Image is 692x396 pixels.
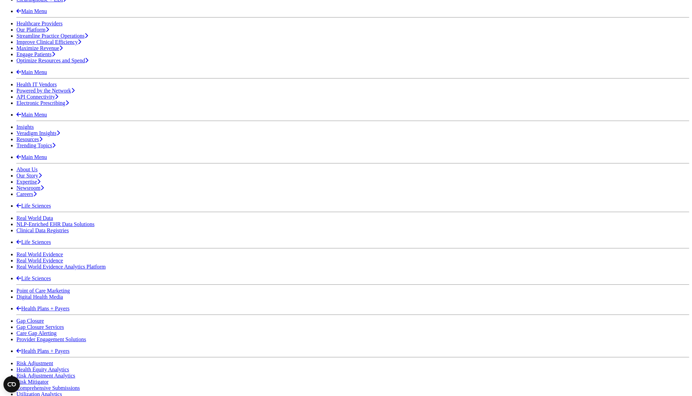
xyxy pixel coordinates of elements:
a: Health IT Vendors [16,82,57,87]
a: Clinical Data Registries [16,227,69,233]
a: Real World Evidence [16,258,63,263]
a: Risk Adjustment Analytics [16,373,75,379]
a: Careers [16,191,37,197]
a: Insights [16,124,34,130]
a: Health Plans + Payers [16,306,70,311]
a: Streamline Practice Operations [16,33,88,39]
button: Open CMP widget [3,376,20,393]
a: Life Sciences [16,275,51,281]
a: Our Story [16,173,42,178]
a: Real World Data [16,215,53,221]
a: Risk Mitigator [16,379,49,385]
a: Risk Adjustment [16,360,53,366]
a: Engage Patients [16,51,55,57]
a: Main Menu [16,154,47,160]
a: API Connectivity [16,94,58,100]
a: Improve Clinical Efficiency [16,39,81,45]
a: Real World Evidence [16,251,63,257]
a: Care Gap Alerting [16,330,56,336]
a: Maximize Revenue [16,45,63,51]
a: Main Menu [16,69,47,75]
iframe: Drift Chat Widget [561,354,684,388]
a: About Us [16,166,38,172]
a: Healthcare Providers [16,21,63,26]
a: Electronic Prescribing [16,100,69,106]
a: Expertise [16,179,40,185]
a: Main Menu [16,112,47,117]
a: Comprehensive Submissions [16,385,80,391]
a: Gap Closure Services [16,324,64,330]
a: Main Menu [16,8,47,14]
a: NLP-Enriched EHR Data Solutions [16,221,95,227]
a: Digital Health Media [16,294,63,300]
a: Life Sciences [16,239,51,245]
a: Life Sciences [16,203,51,209]
a: Health Equity Analytics [16,367,69,372]
a: Resources [16,136,42,142]
a: Trending Topics [16,143,55,148]
a: Our Platform [16,27,49,33]
a: Real World Evidence Analytics Platform [16,264,106,270]
a: Point of Care Marketing [16,288,70,294]
a: Veradigm Insights [16,130,60,136]
a: Newsroom [16,185,44,191]
a: Gap Closure [16,318,44,324]
a: Provider Engagement Solutions [16,336,86,342]
a: Powered by the Network [16,88,75,94]
a: Optimize Resources and Spend [16,58,88,63]
a: Health Plans + Payers [16,348,70,354]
